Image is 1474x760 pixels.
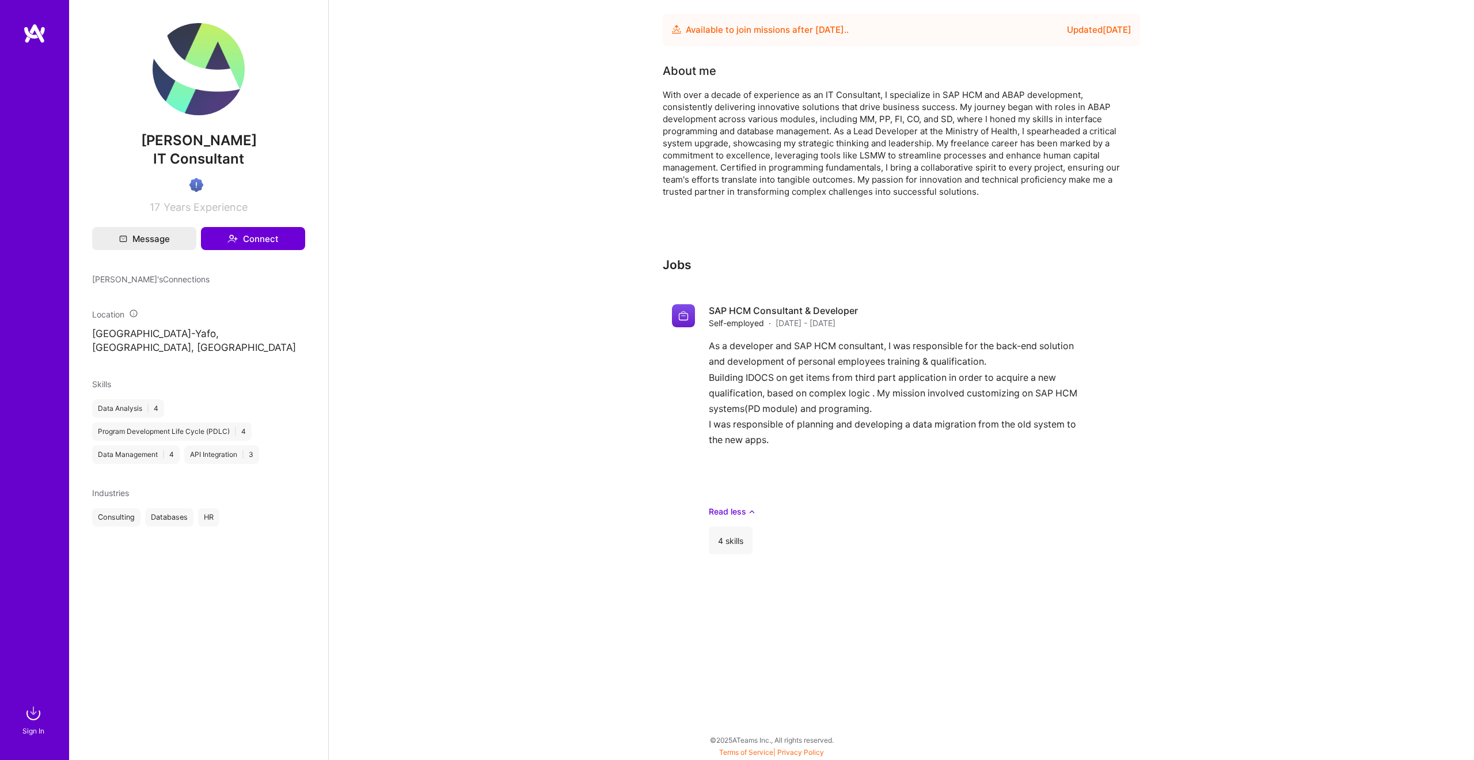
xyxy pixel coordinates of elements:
div: API Integration 3 [184,445,259,464]
span: | [234,427,237,436]
img: High Potential User [189,178,203,192]
i: icon Mail [119,235,127,243]
span: IT Consultant [153,150,244,167]
span: | [242,450,244,459]
div: Updated [DATE] [1067,23,1131,37]
img: sign in [22,702,45,725]
button: Message [92,227,196,250]
i: icon Connect [227,233,238,244]
button: Connect [201,227,305,250]
div: HR [198,508,219,527]
img: Availability [672,25,681,34]
div: With over a decade of experience as an IT Consultant, I specialize in SAP HCM and ABAP developmen... [663,89,1123,198]
div: Sign In [22,725,44,737]
h3: Jobs [663,258,1141,272]
i: icon ArrowUpSecondaryDark [749,505,755,517]
div: Data Management 4 [92,445,180,464]
div: Program Development Life Cycle (PDLC) 4 [92,422,252,441]
a: Read less [709,505,1131,517]
span: [PERSON_NAME] [92,132,305,149]
img: logo [23,23,46,44]
div: Databases [145,508,193,527]
span: Self-employed [709,317,764,329]
span: | [147,404,149,413]
div: Consulting [92,508,140,527]
div: About me [663,62,716,80]
div: © 2025 ATeams Inc., All rights reserved. [69,725,1474,754]
h4: SAP HCM Consultant & Developer [709,304,858,317]
img: User Avatar [153,23,245,115]
img: Company logo [672,304,695,327]
a: sign inSign In [24,702,45,737]
span: 17 [150,201,160,213]
span: [PERSON_NAME]'s Connections [92,273,210,285]
div: Available to join missions after [DATE] . . [686,23,849,37]
span: | [162,450,165,459]
span: · [769,317,771,329]
p: [GEOGRAPHIC_DATA]-Yafo, [GEOGRAPHIC_DATA], [GEOGRAPHIC_DATA] [92,327,305,355]
div: 4 skills [709,527,753,554]
span: [DATE] - [DATE] [776,317,835,329]
div: Data Analysis 4 [92,399,164,418]
a: Terms of Service [719,748,773,757]
span: Years Experience [164,201,248,213]
span: | [719,748,824,757]
div: Location [92,308,305,320]
span: Industries [92,488,129,498]
span: Skills [92,379,111,389]
a: Privacy Policy [777,748,824,757]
